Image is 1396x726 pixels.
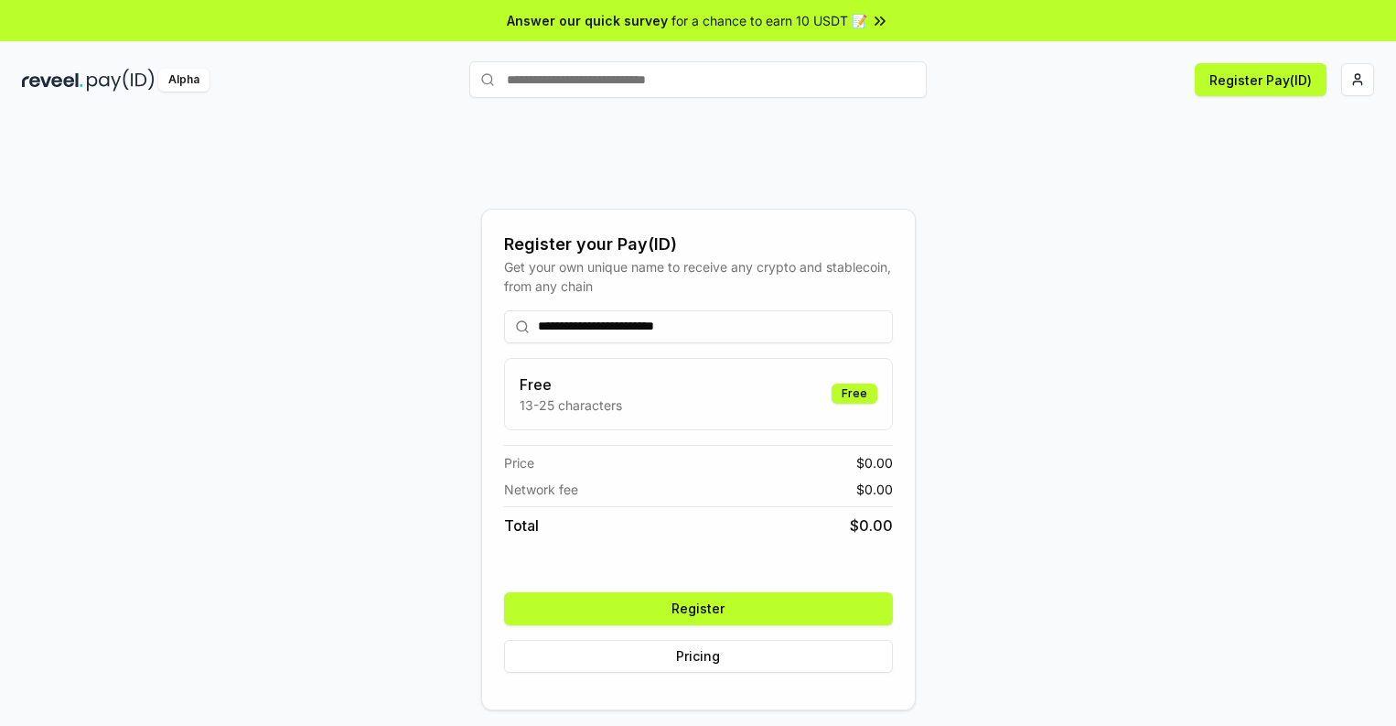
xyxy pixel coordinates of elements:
[507,11,668,30] span: Answer our quick survey
[504,480,578,499] span: Network fee
[856,453,893,472] span: $ 0.00
[504,232,893,257] div: Register your Pay(ID)
[504,592,893,625] button: Register
[504,515,539,536] span: Total
[520,374,622,396] h3: Free
[850,515,893,536] span: $ 0.00
[671,11,867,30] span: for a chance to earn 10 USDT 📝
[1195,63,1326,96] button: Register Pay(ID)
[832,384,877,404] div: Free
[520,396,622,415] p: 13-25 characters
[87,69,155,92] img: pay_id
[504,640,893,673] button: Pricing
[22,69,83,92] img: reveel_dark
[504,257,893,296] div: Get your own unique name to receive any crypto and stablecoin, from any chain
[504,453,534,472] span: Price
[158,69,209,92] div: Alpha
[856,480,893,499] span: $ 0.00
